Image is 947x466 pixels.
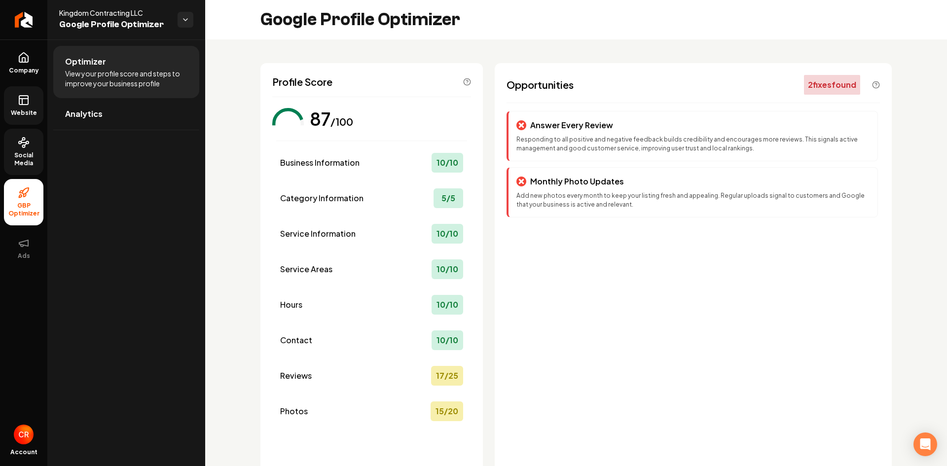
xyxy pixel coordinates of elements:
span: Optimizer [65,56,106,68]
div: 17 / 25 [431,366,463,386]
p: Responding to all positive and negative feedback builds credibility and encourages more reviews. ... [516,135,870,153]
p: Monthly Photo Updates [530,176,624,187]
button: Open user button [14,425,34,444]
div: 87 [310,109,330,129]
p: Add new photos every month to keep your listing fresh and appealing. Regular uploads signal to cu... [516,191,870,209]
a: Company [4,44,43,82]
span: Company [5,67,43,74]
span: Category Information [280,192,364,204]
div: Monthly Photo UpdatesAdd new photos every month to keep your listing fresh and appealing. Regular... [507,167,878,217]
a: Social Media [4,129,43,175]
span: Kingdom Contracting LLC [59,8,170,18]
span: View your profile score and steps to improve your business profile [65,69,187,88]
span: Profile Score [272,75,332,89]
span: Social Media [4,151,43,167]
div: 5 / 5 [434,188,463,208]
span: Hours [280,299,302,311]
span: Website [7,109,41,117]
span: Google Profile Optimizer [59,18,170,32]
a: Analytics [53,98,199,130]
span: GBP Optimizer [4,202,43,217]
h2: Google Profile Optimizer [260,10,460,30]
div: 10 / 10 [432,224,463,244]
button: Ads [4,229,43,268]
div: 10 / 10 [432,259,463,279]
span: Ads [14,252,34,260]
div: 10 / 10 [432,153,463,173]
div: 2 fix es found [804,75,860,95]
img: Christian Rosario [14,425,34,444]
span: Reviews [280,370,312,382]
span: Service Information [280,228,356,240]
div: Answer Every ReviewResponding to all positive and negative feedback builds credibility and encour... [507,111,878,161]
span: Contact [280,334,312,346]
span: Account [10,448,37,456]
img: Rebolt Logo [15,12,33,28]
div: 10 / 10 [432,330,463,350]
span: Analytics [65,108,103,120]
div: 15 / 20 [431,401,463,421]
a: Website [4,86,43,125]
div: 10 / 10 [432,295,463,315]
span: Business Information [280,157,360,169]
div: Open Intercom Messenger [913,432,937,456]
span: Service Areas [280,263,332,275]
span: Opportunities [507,78,574,92]
span: Photos [280,405,308,417]
p: Answer Every Review [530,119,613,131]
div: /100 [330,115,353,129]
